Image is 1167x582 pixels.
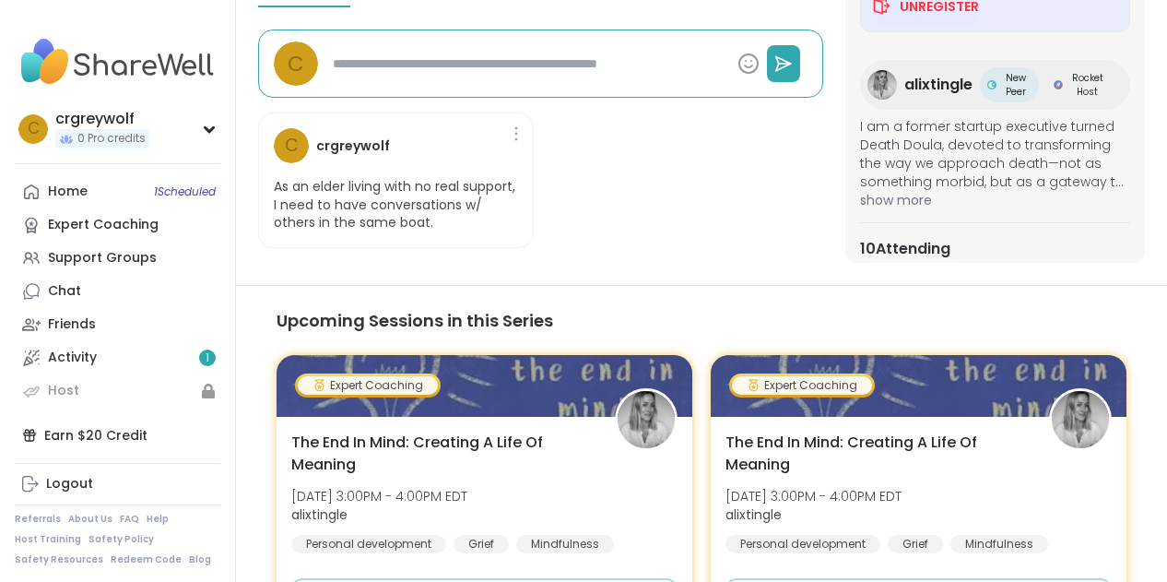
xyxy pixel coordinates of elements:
img: alixtingle [1052,391,1109,448]
div: Mindfulness [950,535,1048,553]
a: alixtinglealixtingleNew PeerNew PeerRocket HostRocket Host [860,60,1130,110]
a: Redeem Code [111,553,182,566]
h4: crgreywolf [316,137,390,156]
span: The End In Mind: Creating A Life Of Meaning [725,432,1029,476]
div: Personal development [291,535,446,553]
b: alixtingle [291,505,348,524]
span: 1 Scheduled [154,184,216,199]
div: Logout [46,475,93,493]
span: c [28,117,40,141]
div: Expert Coaching [48,216,159,234]
a: Home1Scheduled [15,175,220,208]
div: Home [48,183,88,201]
div: crgreywolf [55,109,149,129]
img: Rocket Host [1054,80,1063,89]
div: Personal development [725,535,880,553]
div: Support Groups [48,249,157,267]
div: Grief [454,535,509,553]
span: I am a former startup executive turned Death Doula, devoted to transforming the way we approach d... [860,117,1130,191]
span: show more [860,191,1130,209]
a: Blog [189,553,211,566]
div: Earn $20 Credit [15,419,220,452]
div: Grief [888,535,943,553]
span: The End In Mind: Creating A Life Of Meaning [291,432,595,476]
a: Logout [15,468,220,501]
div: Chat [48,282,81,301]
a: Help [147,513,169,526]
img: alixtingle [618,391,675,448]
a: Referrals [15,513,61,526]
span: c [285,133,299,160]
p: As an elder living with no real support, I need to have conversations w/ others in the same boat. [274,178,518,232]
a: Support Groups [15,242,220,275]
span: 0 Pro credits [77,131,146,147]
a: FAQ [120,513,139,526]
a: Host [15,374,220,408]
h3: Upcoming Sessions in this Series [277,308,1126,333]
span: Rocket Host [1067,71,1108,99]
img: alixtingle [867,70,897,100]
a: Friends [15,308,220,341]
span: [DATE] 3:00PM - 4:00PM EDT [725,487,902,505]
a: Safety Resources [15,553,103,566]
span: 10 Attending [860,238,950,260]
img: New Peer [987,80,996,89]
div: Mindfulness [516,535,614,553]
a: Expert Coaching [15,208,220,242]
div: Host [48,382,79,400]
a: About Us [68,513,112,526]
span: New Peer [1000,71,1031,99]
div: Friends [48,315,96,334]
a: Host Training [15,533,81,546]
div: Expert Coaching [732,376,872,395]
span: alixtingle [904,74,972,96]
div: Activity [48,349,97,367]
a: Safety Policy [88,533,154,546]
span: [DATE] 3:00PM - 4:00PM EDT [291,487,467,505]
img: ShareWell Nav Logo [15,30,220,94]
b: alixtingle [725,505,782,524]
span: c [288,48,304,80]
span: 1 [206,350,209,366]
a: Chat [15,275,220,308]
div: Expert Coaching [298,376,438,395]
a: Activity1 [15,341,220,374]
